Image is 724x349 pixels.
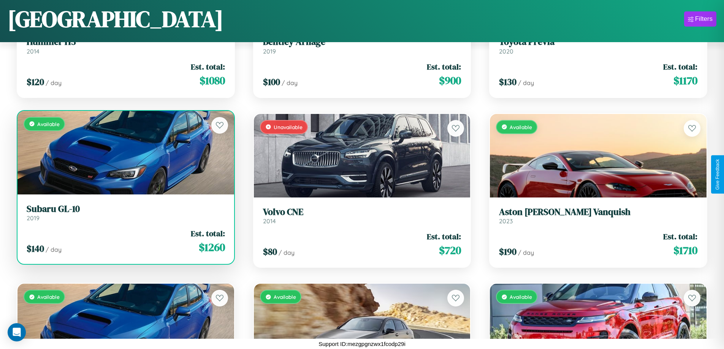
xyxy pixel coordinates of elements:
[663,61,697,72] span: Est. total:
[510,124,532,130] span: Available
[46,246,62,253] span: / day
[191,61,225,72] span: Est. total:
[427,61,461,72] span: Est. total:
[263,217,276,225] span: 2014
[200,73,225,88] span: $ 1080
[27,36,225,55] a: Hummer H32014
[263,47,276,55] span: 2019
[518,249,534,256] span: / day
[46,79,62,87] span: / day
[8,323,26,341] div: Open Intercom Messenger
[499,36,697,55] a: Toyota Previa2020
[673,243,697,258] span: $ 1710
[27,47,40,55] span: 2014
[263,207,461,225] a: Volvo CNE2014
[673,73,697,88] span: $ 1170
[263,36,461,47] h3: Bentley Arnage
[263,76,280,88] span: $ 100
[499,245,516,258] span: $ 190
[274,124,303,130] span: Unavailable
[279,249,295,256] span: / day
[263,207,461,218] h3: Volvo CNE
[27,204,225,222] a: Subaru GL-102019
[27,36,225,47] h3: Hummer H3
[37,121,60,127] span: Available
[427,231,461,242] span: Est. total:
[499,207,697,218] h3: Aston [PERSON_NAME] Vanquish
[27,242,44,255] span: $ 140
[263,36,461,55] a: Bentley Arnage2019
[499,207,697,225] a: Aston [PERSON_NAME] Vanquish2023
[191,228,225,239] span: Est. total:
[663,231,697,242] span: Est. total:
[8,3,223,35] h1: [GEOGRAPHIC_DATA]
[37,294,60,300] span: Available
[27,204,225,215] h3: Subaru GL-10
[274,294,296,300] span: Available
[715,159,720,190] div: Give Feedback
[499,217,513,225] span: 2023
[318,339,405,349] p: Support ID: mezgpgnzwx1fcodp29i
[439,243,461,258] span: $ 720
[695,15,713,23] div: Filters
[439,73,461,88] span: $ 900
[282,79,298,87] span: / day
[27,76,44,88] span: $ 120
[684,11,716,27] button: Filters
[27,214,40,222] span: 2019
[263,245,277,258] span: $ 80
[510,294,532,300] span: Available
[199,240,225,255] span: $ 1260
[499,36,697,47] h3: Toyota Previa
[499,76,516,88] span: $ 130
[518,79,534,87] span: / day
[499,47,513,55] span: 2020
